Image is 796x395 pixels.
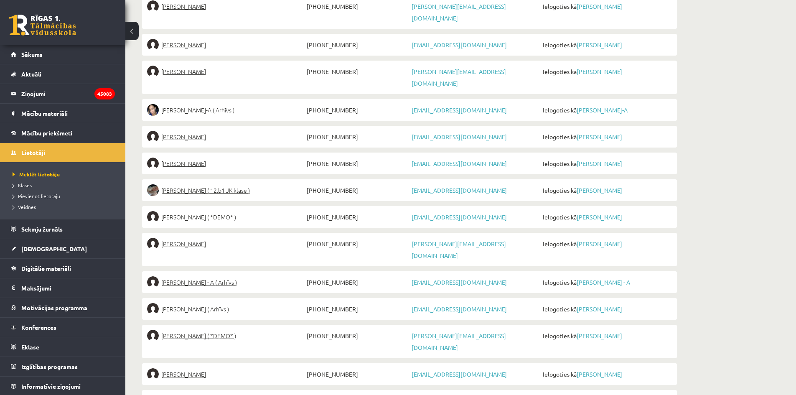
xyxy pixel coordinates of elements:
img: Tatjana Drozzina [147,330,159,341]
span: Ielogoties kā [541,131,672,143]
a: [PERSON_NAME] [577,186,622,194]
span: [PERSON_NAME] - A ( Arhīvs ) [161,276,237,288]
span: Ielogoties kā [541,66,672,77]
a: [EMAIL_ADDRESS][DOMAIN_NAME] [412,106,507,114]
img: Tatjana Dmitrijeva [147,303,159,315]
a: Klases [13,181,117,189]
a: Veidnes [13,203,117,211]
a: [PERSON_NAME] [147,0,305,12]
a: Mācību materiāli [11,104,115,123]
a: [PERSON_NAME] ( *DEMO* ) [147,330,305,341]
legend: Maksājumi [21,278,115,298]
span: [PHONE_NUMBER] [305,368,409,380]
img: Tatjana Blaķe [147,39,159,51]
a: [PERSON_NAME] [147,158,305,169]
span: Pievienot lietotāju [13,193,60,199]
a: [PERSON_NAME] [577,332,622,339]
a: [PERSON_NAME] ( *DEMO* ) [147,211,305,223]
span: Mācību materiāli [21,110,68,117]
a: Mācību priekšmeti [11,123,115,143]
a: [PERSON_NAME] [577,370,622,378]
a: Sekmju žurnāls [11,219,115,239]
a: Konferences [11,318,115,337]
span: Eklase [21,343,39,351]
img: Tatjana Brikmane [147,158,159,169]
a: [EMAIL_ADDRESS][DOMAIN_NAME] [412,213,507,221]
span: Ielogoties kā [541,276,672,288]
a: [EMAIL_ADDRESS][DOMAIN_NAME] [412,186,507,194]
a: [PERSON_NAME]-A [577,106,628,114]
a: [PERSON_NAME]-A ( Arhīvs ) [147,104,305,116]
span: Ielogoties kā [541,330,672,341]
span: Motivācijas programma [21,304,87,311]
a: [PERSON_NAME] [147,66,305,77]
img: Anastasija Dambe [147,211,159,223]
span: Ielogoties kā [541,184,672,196]
a: [PERSON_NAME] ( 12.b1 JK klase ) [147,184,305,196]
img: Tatjana Butkeviča [147,184,159,196]
a: [PERSON_NAME] [577,3,622,10]
a: [PERSON_NAME] [577,305,622,313]
a: [EMAIL_ADDRESS][DOMAIN_NAME] [412,160,507,167]
span: Meklēt lietotāju [13,171,60,178]
span: Lietotāji [21,149,45,156]
a: [PERSON_NAME] [577,133,622,140]
a: [PERSON_NAME] ( Arhīvs ) [147,303,305,315]
span: [PHONE_NUMBER] [305,66,409,77]
span: [PERSON_NAME] [161,158,206,169]
a: Eklase [11,337,115,357]
span: Izglītības programas [21,363,78,370]
a: [EMAIL_ADDRESS][DOMAIN_NAME] [412,278,507,286]
span: [PERSON_NAME] [161,39,206,51]
span: [PERSON_NAME] [161,238,206,250]
span: [PERSON_NAME] ( 12.b1 JK klase ) [161,184,250,196]
span: [DEMOGRAPHIC_DATA] [21,245,87,252]
a: [PERSON_NAME][EMAIL_ADDRESS][DOMAIN_NAME] [412,240,506,259]
span: [PHONE_NUMBER] [305,131,409,143]
span: [PHONE_NUMBER] [305,211,409,223]
a: Meklēt lietotāju [13,171,117,178]
img: Tatjana Djakova - A [147,276,159,288]
a: [PERSON_NAME] - A ( Arhīvs ) [147,276,305,288]
span: [PHONE_NUMBER] [305,238,409,250]
span: [PERSON_NAME] [161,66,206,77]
span: [PHONE_NUMBER] [305,330,409,341]
img: Tatjana Boiko-A [147,104,159,116]
span: Ielogoties kā [541,238,672,250]
a: [PERSON_NAME] [577,160,622,167]
span: Informatīvie ziņojumi [21,382,81,390]
span: Ielogoties kā [541,211,672,223]
a: Izglītības programas [11,357,115,376]
span: Aktuāli [21,70,41,78]
a: [EMAIL_ADDRESS][DOMAIN_NAME] [412,133,507,140]
span: [PERSON_NAME] [161,0,206,12]
a: [PERSON_NAME] [577,41,622,48]
span: Sekmju žurnāls [21,225,63,233]
span: [PERSON_NAME]-A ( Arhīvs ) [161,104,234,116]
a: [PERSON_NAME] [577,240,622,247]
span: [PHONE_NUMBER] [305,0,409,12]
img: Tatjana Bondareva [147,131,159,143]
a: [PERSON_NAME] [147,238,305,250]
span: Ielogoties kā [541,104,672,116]
a: Maksājumi [11,278,115,298]
a: Ziņojumi45083 [11,84,115,103]
span: [PHONE_NUMBER] [305,276,409,288]
i: 45083 [94,88,115,99]
span: Sākums [21,51,43,58]
span: [PERSON_NAME] [161,368,206,380]
span: [PHONE_NUMBER] [305,104,409,116]
a: [PERSON_NAME] [147,39,305,51]
a: [PERSON_NAME][EMAIL_ADDRESS][DOMAIN_NAME] [412,332,506,351]
a: Sākums [11,45,115,64]
span: [PHONE_NUMBER] [305,303,409,315]
a: Pievienot lietotāju [13,192,117,200]
a: Motivācijas programma [11,298,115,317]
span: Mācību priekšmeti [21,129,72,137]
span: Klases [13,182,32,189]
img: Tatjana Fedičeva [147,368,159,380]
a: Rīgas 1. Tālmācības vidusskola [9,15,76,36]
a: Digitālie materiāli [11,259,115,278]
img: Tatjana Demčenkova [147,238,159,250]
span: [PERSON_NAME] ( *DEMO* ) [161,211,236,223]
